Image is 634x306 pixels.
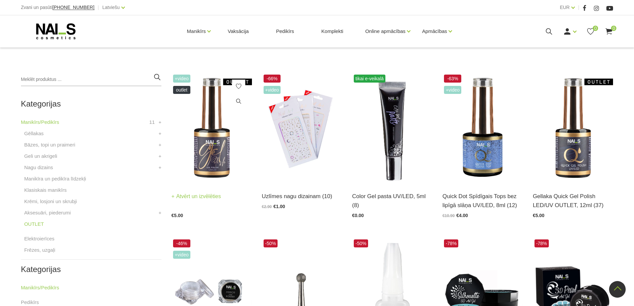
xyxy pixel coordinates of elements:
img: Daudzfunkcionāla pigmentēta dizaina pasta, ar kuras palīdzību iespējams zīmēt “one stroke” un “žo... [352,73,432,183]
span: +Video [264,86,281,94]
a: [PHONE_NUMBER] [53,5,95,10]
a: Online apmācības [365,18,405,45]
a: Latviešu [103,3,120,11]
a: Color Gel pasta UV/LED, 5ml (8) [352,192,432,210]
span: OUTLET [173,86,190,94]
span: €0.00 [352,213,364,218]
span: | [98,3,99,12]
span: -78% [444,239,458,247]
a: 0 [586,27,595,36]
a: Quick Dot Spīdīgais Tops bez lipīgā slāņa UV/LED, 8ml (12) [442,192,523,210]
span: 0 [611,26,616,31]
a: Pedikīrs [271,15,299,47]
a: Vaksācija [222,15,254,47]
a: Manikīrs/Pedikīrs [21,118,59,126]
div: Zvani un pasūti [21,3,95,12]
h2: Kategorijas [21,100,161,108]
a: Elektroierīces [24,235,55,243]
a: Frēzes, uzgaļi [24,246,55,254]
span: €4.00 [456,213,468,218]
a: + [158,152,161,160]
span: €5.00 [171,213,183,218]
span: 11 [149,118,155,126]
a: Uzlīmes nagu dizainam (10) [262,192,342,201]
a: Aksesuāri, piederumi [24,209,71,217]
a: Manikīra un pedikīra līdzekļi [24,175,86,183]
input: Meklēt produktus ... [21,73,161,86]
span: +Video [444,86,461,94]
span: +Video [173,251,190,259]
a: Apmācības [422,18,447,45]
span: €5.00 [533,213,544,218]
span: | [578,3,579,12]
a: Geli un akrigeli [24,152,57,160]
a: Manikīrs/Pedikīrs [21,284,59,292]
a: + [158,163,161,171]
img: Ilgnoturīga, intensīvi pigmentēta gēllaka. Viegli klājas, lieliski žūst, nesaraujas, neatkāpjas n... [171,73,252,183]
img: Ātri, ērti un vienkārši!Intensīvi pigmentēta gellaka, kas perfekti klājas arī vienā slānī, tādā v... [533,73,613,183]
a: EUR [560,3,570,11]
a: Krēmi, losjoni un skrubji [24,197,77,205]
a: Klasiskais manikīrs [24,186,67,194]
span: tikai e-veikalā [354,75,385,83]
a: + [158,130,161,138]
a: + [158,209,161,217]
a: Bāzes, topi un praimeri [24,141,75,149]
span: -50% [264,239,278,247]
a: Atvērt un izvēlēties [171,192,221,201]
span: -63% [444,75,461,83]
h2: Kategorijas [21,265,161,274]
span: €2.90 [262,204,272,209]
a: + [158,141,161,149]
a: Gēllakas [24,130,44,138]
a: 0 [605,27,613,36]
a: Manikīrs [187,18,206,45]
span: -46% [173,239,190,247]
span: -50% [354,239,368,247]
a: OUTLET [24,220,44,228]
img: Profesionālās dizaina uzlīmes nagiem... [262,73,342,183]
span: €1.00 [274,204,285,209]
span: +Video [173,75,190,83]
a: Komplekti [316,15,349,47]
span: -66% [264,75,281,83]
span: €10.90 [442,213,455,218]
a: + [158,118,161,126]
span: 0 [593,26,598,31]
span: -78% [534,239,549,247]
a: Nagu dizains [24,163,53,171]
a: Gellaka Quick Gel Polish LED/UV OUTLET, 12ml (37) [533,192,613,210]
img: Quick Dot Tops – virsējais pārklājums bez lipīgā slāņa.Aktuālais trends modernam manikīra noslēgu... [442,73,523,183]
